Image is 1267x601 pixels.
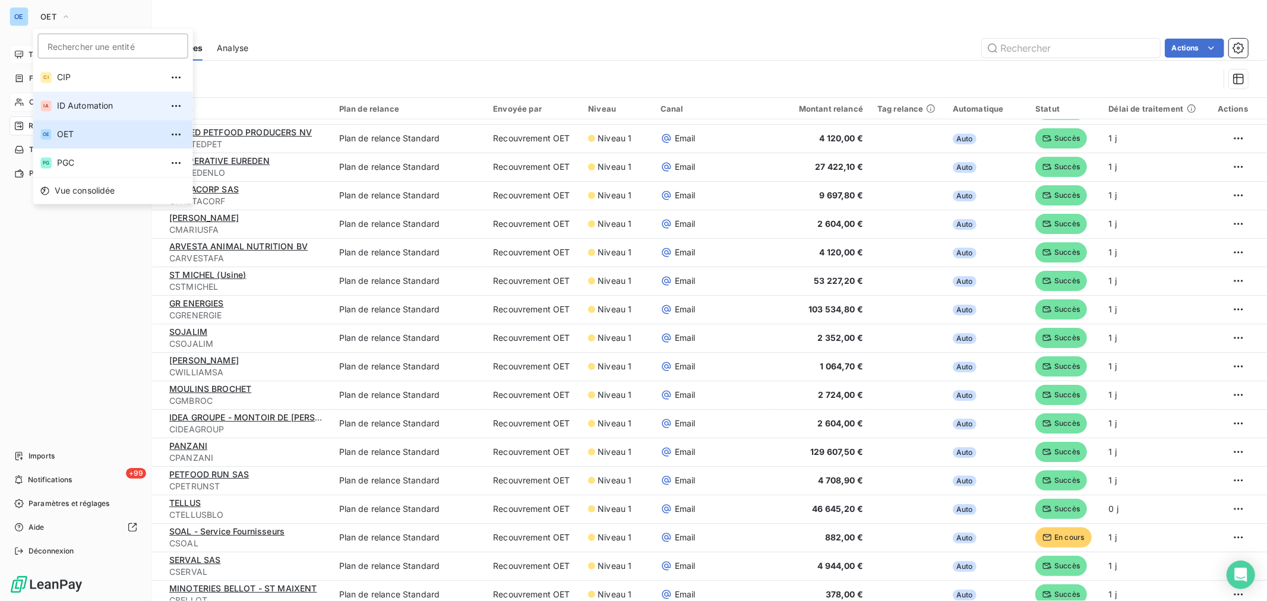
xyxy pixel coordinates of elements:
td: Recouvrement OET [486,438,581,466]
div: Tag relance [877,104,939,113]
img: Logo LeanPay [10,575,83,594]
span: Email [675,189,696,201]
span: Succès [1035,442,1087,462]
span: Succès [1035,499,1087,519]
span: Niveau 1 [598,246,631,258]
span: +99 [126,468,146,479]
span: IDEA GROUPE - MONTOIR DE [PERSON_NAME] [169,412,361,422]
span: Auto [953,333,977,344]
span: Niveau 1 [598,417,631,429]
span: Succès [1035,185,1087,205]
span: Analyse [217,42,248,54]
span: Email [675,446,696,458]
span: CTELLUSBLO [169,509,325,521]
td: 1 j [1102,352,1208,381]
span: Tableau de bord [29,49,84,60]
span: Succès [1035,556,1087,576]
span: Auto [953,419,977,429]
span: UNITED PETFOOD PRODUCERS NV [169,127,312,137]
span: 4 708,90 € [819,475,864,485]
span: Niveau 1 [598,446,631,458]
span: Auto [953,476,977,486]
span: Email [675,589,696,600]
span: CPASTACORF [169,195,325,207]
span: 4 120,00 € [820,133,864,143]
span: Succès [1035,470,1087,491]
span: Niveau 1 [598,275,631,287]
span: CIDEAGROUP [169,423,325,435]
td: 1 j [1102,523,1208,552]
span: CGRENERGIE [169,309,325,321]
span: CIP [57,71,162,83]
div: Montant relancé [781,104,863,113]
td: Plan de relance Standard [332,352,486,381]
span: Niveau 1 [598,475,631,486]
td: 1 j [1102,324,1208,352]
span: Succès [1035,242,1087,262]
td: 1 j [1102,552,1208,580]
td: 1 j [1102,124,1208,153]
span: CARVESTAFA [169,252,325,264]
span: Email [675,417,696,429]
span: MOULINS BROCHET [169,384,251,394]
td: Plan de relance Standard [332,238,486,267]
span: Email [675,560,696,572]
span: Délai de traitement [1109,104,1184,113]
td: Recouvrement OET [486,381,581,409]
span: Aide [29,522,45,533]
span: Relances [29,121,60,131]
td: Plan de relance Standard [332,466,486,495]
span: 2 724,00 € [819,390,864,400]
span: 27 422,10 € [815,162,863,172]
td: 1 j [1102,181,1208,210]
span: Niveau 1 [598,560,631,572]
span: Succès [1035,385,1087,405]
td: 1 j [1102,210,1208,238]
span: [PERSON_NAME] [169,355,239,365]
span: Tâches [29,144,54,155]
span: Auto [953,533,977,543]
span: Auto [953,162,977,173]
div: PG [40,157,52,169]
a: Aide [10,518,142,537]
span: CMARIUSFA [169,224,325,236]
span: Auto [953,219,977,230]
span: Auto [953,362,977,372]
div: Canal [661,104,766,113]
span: CSOJALIM [169,338,325,350]
span: 4 944,00 € [818,561,864,571]
span: Succès [1035,128,1087,148]
span: Email [675,360,696,372]
span: 2 604,00 € [818,418,864,428]
td: Recouvrement OET [486,324,581,352]
span: OET [57,128,162,140]
span: Auto [953,191,977,201]
span: Niveau 1 [598,303,631,315]
span: PGC [57,157,162,169]
td: 1 j [1102,295,1208,324]
span: Niveau 1 [598,332,631,344]
span: SOJALIM [169,327,207,337]
span: 53 227,20 € [814,276,863,286]
span: CPANZANI [169,452,325,464]
span: TELLUS [169,498,201,508]
span: 46 645,20 € [812,504,863,514]
td: 1 j [1102,238,1208,267]
td: 1 j [1102,438,1208,466]
div: Plan de relance [339,104,479,113]
div: Actions [1215,104,1248,113]
span: Succès [1035,356,1087,377]
span: Auto [953,447,977,458]
span: Email [675,218,696,230]
span: Paramètres et réglages [29,498,109,509]
span: Imports [29,451,55,461]
span: Niveau 1 [598,218,631,230]
td: Recouvrement OET [486,523,581,552]
span: 378,00 € [826,589,863,599]
td: Recouvrement OET [486,552,581,580]
span: OET [40,12,56,21]
td: Plan de relance Standard [332,267,486,295]
div: Niveau [588,104,646,113]
span: CWILLIAMSA [169,366,325,378]
span: Auto [953,561,977,572]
